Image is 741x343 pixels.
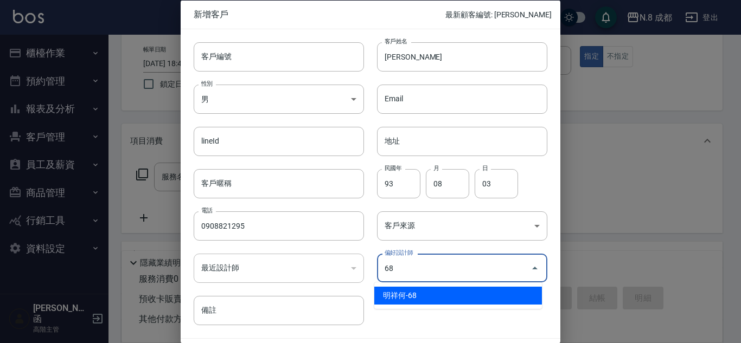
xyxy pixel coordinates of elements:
li: 明祥何-68 [374,287,542,305]
div: 男 [194,84,364,113]
label: 客戶姓名 [385,37,407,45]
button: Close [526,259,544,276]
label: 性別 [201,79,213,87]
label: 月 [433,164,439,172]
label: 日 [482,164,488,172]
label: 電話 [201,206,213,215]
p: 最新顧客編號: [PERSON_NAME] [445,9,552,20]
label: 偏好設計師 [385,249,413,257]
label: 民國年 [385,164,401,172]
span: 新增客戶 [194,9,445,20]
